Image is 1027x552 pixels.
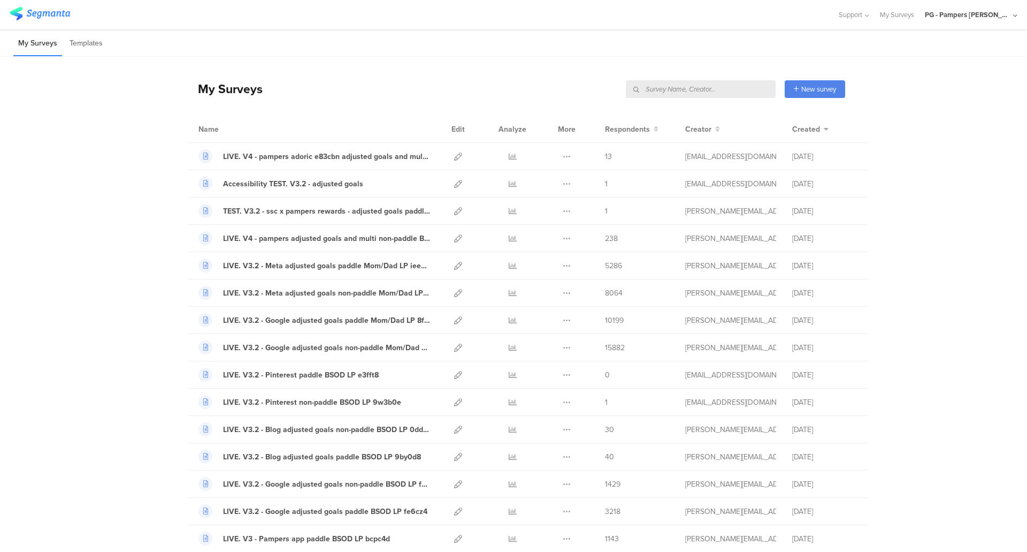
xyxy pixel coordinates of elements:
a: LIVE. V3.2 - Blog adjusted goals non-paddle BSOD LP 0dd60g [198,422,431,436]
div: LIVE. V3.2 - Meta adjusted goals paddle Mom/Dad LP iee78e [223,260,431,271]
div: PG - Pampers [PERSON_NAME] [925,10,1010,20]
div: aguiar.s@pg.com [685,233,776,244]
span: Created [792,124,820,135]
div: hougui.yh.1@pg.com [685,397,776,408]
span: 1429 [605,479,620,490]
div: [DATE] [792,233,856,244]
div: LIVE. V4 - pampers adoric e83cbn adjusted goals and multi BSOD LP [223,151,431,162]
button: Created [792,124,829,135]
div: Analyze [496,116,528,142]
input: Survey Name, Creator... [626,80,776,98]
div: hougui.yh.1@pg.com [685,369,776,381]
span: 40 [605,451,614,463]
span: Creator [685,124,711,135]
div: [DATE] [792,342,856,353]
div: hougui.yh.1@pg.com [685,151,776,162]
div: LIVE. V3.2 - Google adjusted goals paddle BSOD LP fe6cz4 [223,506,427,517]
img: segmanta logo [10,7,70,20]
div: LIVE. V3.2 - Blog adjusted goals non-paddle BSOD LP 0dd60g [223,424,431,435]
div: LIVE. V3.2 - Pinterest non-paddle BSOD LP 9w3b0e [223,397,401,408]
span: 5286 [605,260,622,271]
div: LIVE. V3.2 - Google adjusted goals paddle Mom/Dad LP 8fx90a [223,315,431,326]
span: Respondents [605,124,650,135]
div: [DATE] [792,506,856,517]
span: Support [839,10,862,20]
div: aguiar.s@pg.com [685,451,776,463]
span: 1 [605,206,608,217]
div: LIVE. V3.2 - Meta adjusted goals non-paddle Mom/Dad LP afxe35 [223,288,431,299]
span: 1 [605,178,608,190]
div: [DATE] [792,424,856,435]
span: 30 [605,424,614,435]
div: aguiar.s@pg.com [685,260,776,271]
a: Accessibility TEST. V3.2 - adjusted goals [198,177,363,191]
div: aguiar.s@pg.com [685,479,776,490]
span: 0 [605,369,610,381]
div: [DATE] [792,206,856,217]
span: 238 [605,233,618,244]
a: LIVE. V3.2 - Blog adjusted goals paddle BSOD LP 9by0d8 [198,450,421,464]
a: LIVE. V3.2 - Pinterest non-paddle BSOD LP 9w3b0e [198,395,401,409]
button: Respondents [605,124,658,135]
span: 3218 [605,506,620,517]
div: aguiar.s@pg.com [685,506,776,517]
div: Name [198,124,263,135]
span: New survey [801,84,836,94]
div: aguiar.s@pg.com [685,424,776,435]
li: Templates [65,31,108,56]
div: Edit [447,116,470,142]
div: Accessibility TEST. V3.2 - adjusted goals [223,178,363,190]
div: [DATE] [792,451,856,463]
a: LIVE. V3 - Pampers app paddle BSOD LP bcpc4d [198,532,390,546]
a: LIVE. V3.2 - Google adjusted goals non-paddle Mom/Dad LP 42vc37 [198,341,431,354]
span: 13 [605,151,612,162]
li: My Surveys [13,31,62,56]
a: LIVE. V3.2 - Google adjusted goals non-paddle BSOD LP f0dch1 [198,477,431,491]
span: 8064 [605,288,623,299]
div: [DATE] [792,260,856,271]
div: [DATE] [792,533,856,545]
button: Creator [685,124,720,135]
div: aguiar.s@pg.com [685,342,776,353]
div: aguiar.s@pg.com [685,315,776,326]
a: LIVE. V4 - pampers adoric e83cbn adjusted goals and multi BSOD LP [198,149,431,163]
div: [DATE] [792,397,856,408]
div: LIVE. V3.2 - Pinterest paddle BSOD LP e3fft8 [223,369,379,381]
span: 1 [605,397,608,408]
div: [DATE] [792,479,856,490]
a: LIVE. V3.2 - Meta adjusted goals non-paddle Mom/Dad LP afxe35 [198,286,431,300]
a: LIVE. V3.2 - Google adjusted goals paddle Mom/Dad LP 8fx90a [198,313,431,327]
div: LIVE. V3.2 - Google adjusted goals non-paddle BSOD LP f0dch1 [223,479,431,490]
div: LIVE. V3.2 - Google adjusted goals non-paddle Mom/Dad LP 42vc37 [223,342,431,353]
div: hougui.yh.1@pg.com [685,178,776,190]
div: aguiar.s@pg.com [685,206,776,217]
span: 1143 [605,533,619,545]
div: My Surveys [187,80,263,98]
div: [DATE] [792,315,856,326]
div: [DATE] [792,369,856,381]
a: LIVE. V4 - pampers adjusted goals and multi non-paddle BSOD LP c5s842 [198,231,431,245]
div: TEST. V3.2 - ssc x pampers rewards - adjusted goals paddle BSOD LP ec6ede [223,206,431,217]
div: LIVE. V4 - pampers adjusted goals and multi non-paddle BSOD LP c5s842 [223,233,431,244]
div: aguiar.s@pg.com [685,533,776,545]
a: LIVE. V3.2 - Meta adjusted goals paddle Mom/Dad LP iee78e [198,259,431,273]
div: [DATE] [792,151,856,162]
div: LIVE. V3 - Pampers app paddle BSOD LP bcpc4d [223,533,390,545]
span: 15882 [605,342,625,353]
a: LIVE. V3.2 - Google adjusted goals paddle BSOD LP fe6cz4 [198,504,427,518]
div: More [555,116,578,142]
a: LIVE. V3.2 - Pinterest paddle BSOD LP e3fft8 [198,368,379,382]
div: [DATE] [792,178,856,190]
span: 10199 [605,315,624,326]
a: TEST. V3.2 - ssc x pampers rewards - adjusted goals paddle BSOD LP ec6ede [198,204,431,218]
div: [DATE] [792,288,856,299]
div: LIVE. V3.2 - Blog adjusted goals paddle BSOD LP 9by0d8 [223,451,421,463]
div: aguiar.s@pg.com [685,288,776,299]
